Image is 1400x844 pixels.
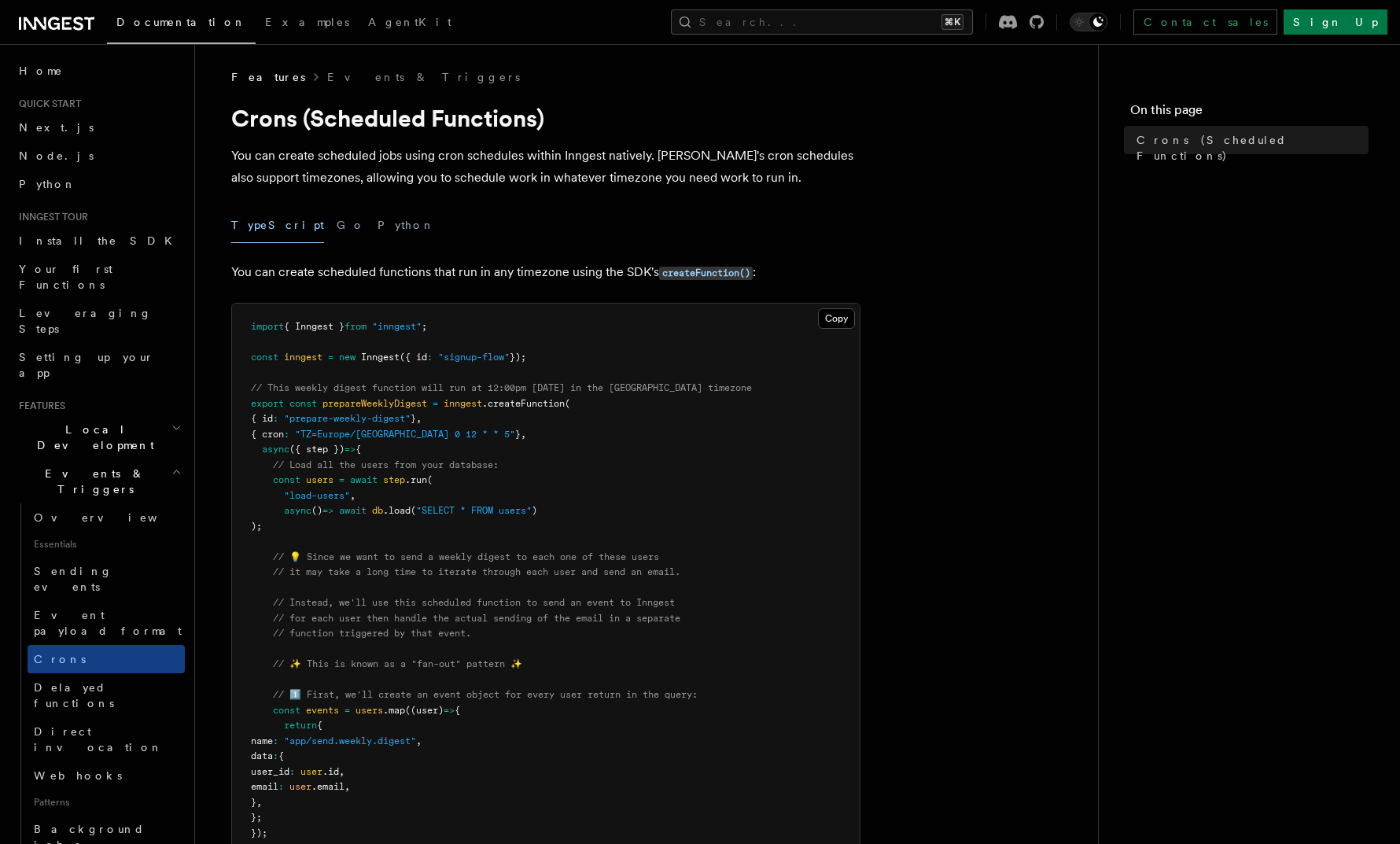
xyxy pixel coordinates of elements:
span: user_id [251,766,289,777]
span: }); [251,827,267,838]
span: { cron [251,429,284,440]
span: name [251,735,273,746]
span: ( [565,398,570,409]
span: // Instead, we'll use this scheduled function to send an event to Inngest [273,597,675,608]
span: db [372,505,383,516]
span: inngest [444,398,482,409]
span: => [444,705,455,716]
span: Examples [265,16,349,28]
span: user [289,781,311,792]
button: Copy [818,308,855,329]
button: TypeScript [231,208,324,243]
span: () [311,505,322,516]
span: .email [311,781,344,792]
span: Crons [34,653,86,665]
a: Node.js [13,142,185,170]
span: // This weekly digest function will run at 12:00pm [DATE] in the [GEOGRAPHIC_DATA] timezone [251,382,752,393]
span: user [300,766,322,777]
span: => [344,444,356,455]
a: createFunction() [659,264,753,279]
span: // 1️⃣ First, we'll create an event object for every user return in the query: [273,689,698,700]
button: Go [337,208,365,243]
a: Contact sales [1133,9,1277,35]
kbd: ⌘K [941,14,963,30]
span: const [251,352,278,363]
code: createFunction() [659,267,753,280]
a: Python [13,170,185,198]
span: Next.js [19,121,94,134]
span: : [273,750,278,761]
a: Next.js [13,113,185,142]
span: : [284,429,289,440]
a: Events & Triggers [327,69,520,85]
span: prepareWeeklyDigest [322,398,427,409]
span: "prepare-weekly-digest" [284,413,411,424]
a: Setting up your app [13,343,185,387]
span: { Inngest } [284,321,344,332]
span: ); [251,521,262,532]
span: , [416,735,422,746]
span: , [344,781,350,792]
span: "load-users" [284,490,350,501]
span: Home [19,63,63,79]
span: const [273,705,300,716]
span: ( [427,474,433,485]
span: users [306,474,333,485]
span: Essentials [28,532,185,557]
span: Quick start [13,98,81,110]
span: Node.js [19,149,94,162]
span: AgentKit [368,16,451,28]
span: await [350,474,378,485]
span: Python [19,178,76,190]
span: ({ step }) [289,444,344,455]
span: data [251,750,273,761]
a: Event payload format [28,601,185,645]
span: ((user) [405,705,444,716]
span: Crons (Scheduled Functions) [1137,132,1369,164]
span: Event payload format [34,609,182,637]
span: Webhooks [34,769,122,782]
span: Install the SDK [19,234,182,247]
span: = [339,474,344,485]
span: Leveraging Steps [19,307,152,335]
span: Sending events [34,565,112,593]
span: Events & Triggers [13,466,171,497]
span: }; [251,812,262,823]
span: Setting up your app [19,351,154,379]
span: { [455,705,460,716]
span: inngest [284,352,322,363]
span: "SELECT * FROM users" [416,505,532,516]
span: // ✨ This is known as a "fan-out" pattern ✨ [273,658,522,669]
span: "app/send.weekly.digest" [284,735,416,746]
span: return [284,720,317,731]
span: : [278,781,284,792]
span: // Load all the users from your database: [273,459,499,470]
a: Leveraging Steps [13,299,185,343]
a: Sending events [28,557,185,601]
span: { [278,750,284,761]
span: : [273,735,278,746]
button: Local Development [13,415,185,459]
span: => [322,505,333,516]
span: } [515,429,521,440]
a: Delayed functions [28,673,185,717]
span: , [521,429,526,440]
span: // it may take a long time to iterate through each user and send an email. [273,566,680,577]
a: Overview [28,503,185,532]
span: Features [13,400,65,412]
span: from [344,321,367,332]
span: ; [422,321,427,332]
span: , [350,490,356,501]
span: import [251,321,284,332]
button: Toggle dark mode [1070,13,1107,31]
span: : [427,352,433,363]
span: Patterns [28,790,185,815]
a: Your first Functions [13,255,185,299]
span: Overview [34,511,196,524]
span: email [251,781,278,792]
span: .id [322,766,339,777]
span: async [284,505,311,516]
button: Python [378,208,435,243]
span: step [383,474,405,485]
span: ( [411,505,416,516]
